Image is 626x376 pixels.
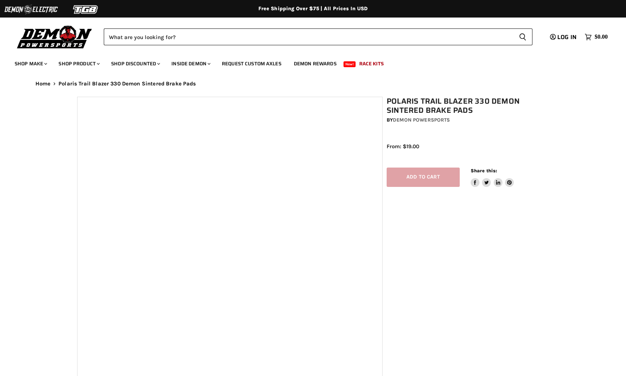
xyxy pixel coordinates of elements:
button: Search [513,28,532,45]
img: TGB Logo 2 [58,3,113,16]
img: Demon Powersports [15,24,95,50]
span: Log in [557,32,577,42]
a: Demon Powersports [393,117,450,123]
a: Race Kits [354,56,389,71]
a: $0.00 [581,32,611,42]
span: Polaris Trail Blazer 330 Demon Sintered Brake Pads [58,81,196,87]
nav: Breadcrumbs [21,81,606,87]
span: From: $19.00 [387,143,419,150]
a: Log in [547,34,581,41]
input: Search [104,28,513,45]
aside: Share this: [471,168,514,187]
form: Product [104,28,532,45]
a: Shop Make [9,56,52,71]
span: $0.00 [595,34,608,41]
a: Request Custom Axles [216,56,287,71]
a: Demon Rewards [288,56,342,71]
a: Inside Demon [166,56,215,71]
a: Shop Discounted [106,56,164,71]
ul: Main menu [9,53,606,71]
div: by [387,116,553,124]
span: New! [344,61,356,67]
h1: Polaris Trail Blazer 330 Demon Sintered Brake Pads [387,97,553,115]
a: Home [35,81,51,87]
img: Demon Electric Logo 2 [4,3,58,16]
span: Share this: [471,168,497,173]
div: Free Shipping Over $75 | All Prices In USD [21,5,606,12]
a: Shop Product [53,56,104,71]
